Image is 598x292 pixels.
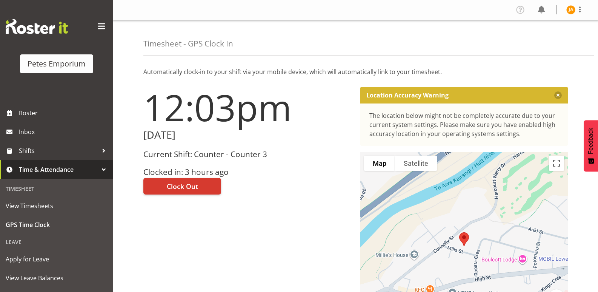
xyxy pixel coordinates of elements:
[366,91,449,99] p: Location Accuracy Warning
[6,200,108,212] span: View Timesheets
[143,178,221,195] button: Clock Out
[143,168,351,176] h3: Clocked in: 3 hours ago
[6,19,68,34] img: Rosterit website logo
[143,67,568,76] p: Automatically clock-in to your shift via your mobile device, which will automatically link to you...
[364,156,395,171] button: Show street map
[143,39,233,48] h4: Timesheet - GPS Clock In
[566,5,575,14] img: jeseryl-armstrong10788.jpg
[6,219,108,230] span: GPS Time Clock
[2,196,111,215] a: View Timesheets
[2,250,111,269] a: Apply for Leave
[2,269,111,287] a: View Leave Balances
[369,111,559,138] div: The location below might not be completely accurate due to your current system settings. Please m...
[19,126,109,138] span: Inbox
[19,107,109,119] span: Roster
[28,58,86,70] div: Petes Emporium
[6,272,108,284] span: View Leave Balances
[2,215,111,234] a: GPS Time Clock
[143,129,351,141] h2: [DATE]
[549,156,564,171] button: Toggle fullscreen view
[6,253,108,265] span: Apply for Leave
[143,150,351,159] h3: Current Shift: Counter - Counter 3
[19,164,98,175] span: Time & Attendance
[554,91,562,99] button: Close message
[2,234,111,250] div: Leave
[395,156,437,171] button: Show satellite imagery
[167,181,198,191] span: Clock Out
[587,128,594,154] span: Feedback
[2,181,111,196] div: Timesheet
[19,145,98,156] span: Shifts
[143,87,351,128] h1: 12:03pm
[584,120,598,171] button: Feedback - Show survey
